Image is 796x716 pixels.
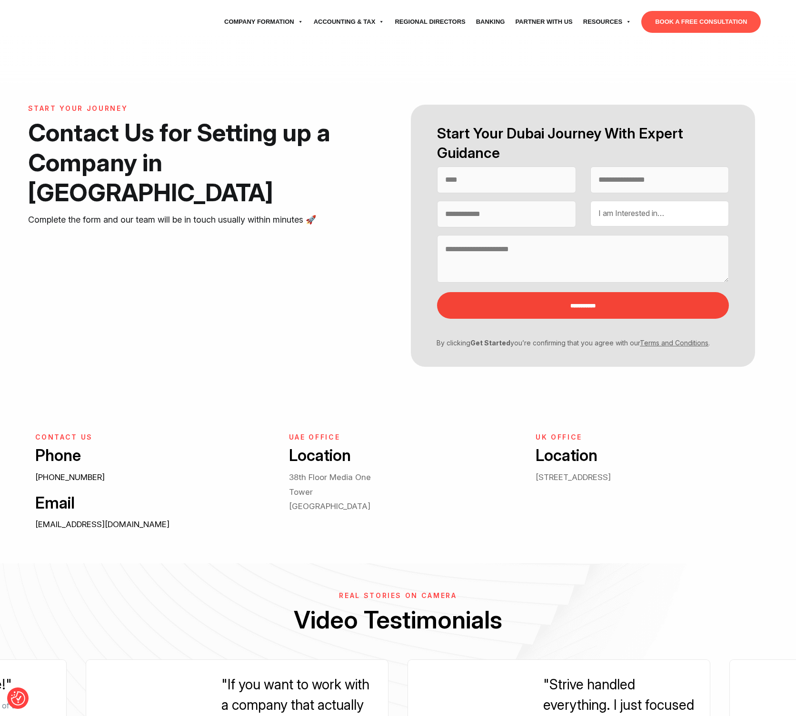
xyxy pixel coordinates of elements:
img: Revisit consent button [11,691,25,706]
span: I am Interested in… [598,208,664,218]
h3: Location [289,445,391,466]
h6: UAE OFFICE [289,433,391,441]
form: Contact form [398,105,768,367]
a: Banking [471,9,510,35]
img: Get in touch [677,433,729,519]
p: Complete the form and our team will be in touch usually within minutes 🚀 [28,213,347,227]
p: 38th Floor Media One Tower [GEOGRAPHIC_DATA] [289,470,391,513]
a: Terms and Conditions [640,339,708,347]
h2: Start Your Dubai Journey With Expert Guidance [437,124,729,163]
img: svg+xml;nitro-empty-id=MTU1OjExNQ==-1;base64,PHN2ZyB2aWV3Qm94PSIwIDAgNzU4IDI1MSIgd2lkdGg9Ijc1OCIg... [35,10,107,34]
h3: Phone [35,445,268,466]
a: Partner with Us [510,9,577,35]
h3: Email [35,492,268,514]
a: Resources [578,9,637,35]
h6: CONTACT US [35,433,268,441]
a: [PHONE_NUMBER] [35,472,105,482]
p: By clicking you’re confirming that you agree with our . [430,338,722,348]
a: Company Formation [219,9,308,35]
a: Regional Directors [389,9,470,35]
strong: Get Started [470,339,510,347]
h6: UK Office [536,433,637,441]
p: [STREET_ADDRESS] [536,470,637,484]
button: Consent Preferences [11,691,25,706]
a: [EMAIL_ADDRESS][DOMAIN_NAME] [35,520,169,529]
h1: Contact Us for Setting up a Company in [GEOGRAPHIC_DATA] [28,118,347,208]
a: BOOK A FREE CONSULTATION [641,11,761,33]
h3: Location [536,445,637,466]
a: Accounting & Tax [308,9,390,35]
h6: START YOUR JOURNEY [28,105,347,113]
img: Get in touch [405,433,507,519]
